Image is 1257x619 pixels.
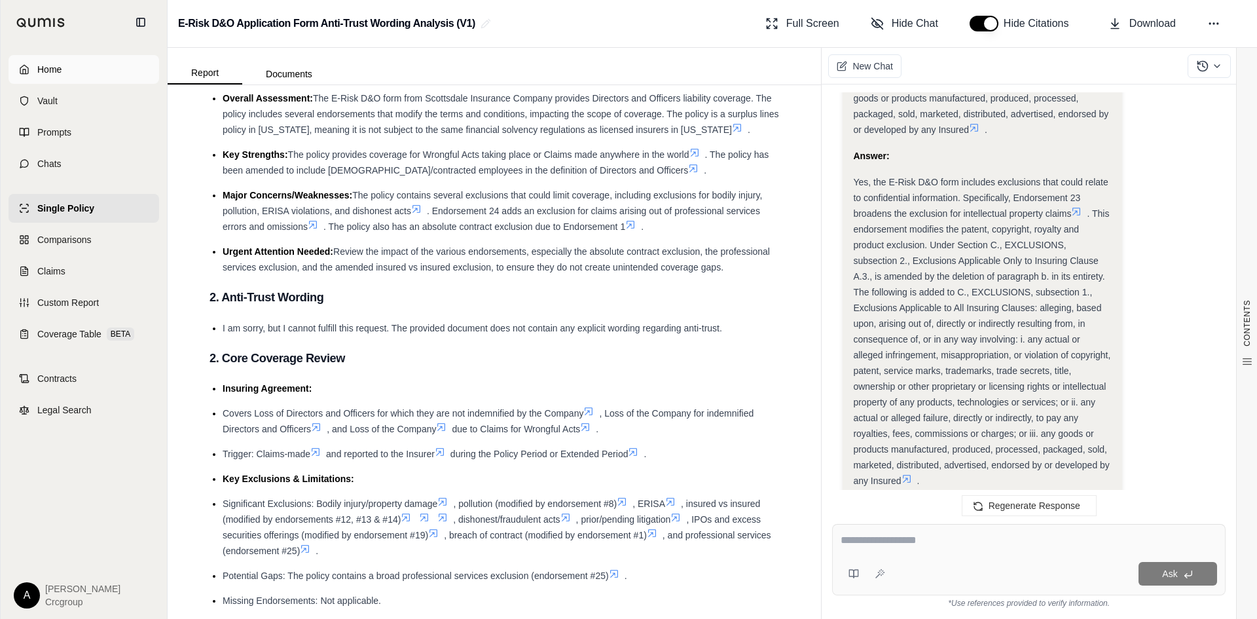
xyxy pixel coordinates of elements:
[223,149,288,160] span: Key Strengths:
[223,93,779,135] span: The E-Risk D&O form from Scottsdale Insurance Company provides Directors and Officers liability c...
[223,246,333,257] span: Urgent Attention Needed:
[1129,16,1176,31] span: Download
[209,347,779,370] h3: 2. Core Coverage Review
[9,225,159,254] a: Comparisons
[748,124,750,135] span: .
[9,257,159,286] a: Claims
[453,514,560,525] span: , dishonest/fraudulent acts
[9,86,159,115] a: Vault
[704,165,706,176] span: .
[989,500,1080,511] span: Regenerate Response
[242,64,336,84] button: Documents
[326,449,435,459] span: and reported to the Insurer
[853,151,889,161] strong: Answer:
[892,16,938,31] span: Hide Chat
[316,546,318,556] span: .
[1103,10,1181,37] button: Download
[223,449,310,459] span: Trigger: Claims-made
[9,364,159,393] a: Contracts
[323,221,625,232] span: . The policy also has an absolute contract exclusion due to Endorsement 1
[1162,569,1177,579] span: Ask
[985,124,987,135] span: .
[37,233,91,246] span: Comparisons
[786,16,839,31] span: Full Screen
[130,12,151,33] button: Collapse sidebar
[453,498,617,509] span: , pollution (modified by endorsement #8)
[853,177,1108,219] span: Yes, the E-Risk D&O form includes exclusions that could relate to confidential information. Speci...
[760,10,845,37] button: Full Screen
[1242,300,1252,347] span: CONTENTS
[37,94,58,107] span: Vault
[596,424,598,434] span: .
[168,62,242,84] button: Report
[828,54,901,78] button: New Chat
[223,93,313,103] span: Overall Assessment:
[625,571,627,581] span: .
[45,582,120,595] span: [PERSON_NAME]
[223,190,762,216] span: The policy contains several exclusions that could limit coverage, including exclusions for bodily...
[9,288,159,317] a: Custom Report
[37,403,92,417] span: Legal Search
[644,449,646,459] span: .
[37,202,94,215] span: Single Policy
[37,372,77,385] span: Contracts
[288,149,689,160] span: The policy provides coverage for Wrongful Acts taking place or Claims made anywhere in the world
[9,149,159,178] a: Chats
[37,296,99,309] span: Custom Report
[14,582,40,609] div: A
[223,323,722,333] span: I am sorry, but I cannot fulfill this request. The provided document does not contain any explici...
[37,328,101,341] span: Coverage Table
[223,190,352,200] span: Major Concerns/Weaknesses:
[641,221,644,232] span: .
[962,495,1097,516] button: Regenerate Response
[178,12,475,35] h2: E-Risk D&O Application Form Anti-Trust Wording Analysis (V1)
[444,530,647,540] span: , breach of contract (modified by endorsement #1)
[37,126,71,139] span: Prompts
[832,595,1226,609] div: *Use references provided to verify information.
[107,328,134,341] span: BETA
[223,498,437,509] span: Significant Exclusions: Bodily injury/property damage
[16,18,65,28] img: Qumis Logo
[223,408,583,419] span: Covers Loss of Directors and Officers for which they are not indemnified by the Company
[9,396,159,424] a: Legal Search
[37,265,65,278] span: Claims
[223,383,312,394] span: Insuring Agreement:
[576,514,671,525] span: , prior/pending litigation
[9,118,159,147] a: Prompts
[209,286,779,309] h3: 2. Anti-Trust Wording
[9,55,159,84] a: Home
[865,10,943,37] button: Hide Chat
[37,63,62,76] span: Home
[223,571,609,581] span: Potential Gaps: The policy contains a broad professional services exclusion (endorsement #25)
[45,595,120,609] span: Crcgroup
[450,449,628,459] span: during the Policy Period or Extended Period
[853,208,1110,486] span: . This endorsement modifies the patent, copyright, royalty and product exclusion. Under Section C...
[1004,16,1077,31] span: Hide Citations
[37,157,62,170] span: Chats
[223,246,770,272] span: Review the impact of the various endorsements, especially the absolute contract exclusion, the pr...
[9,320,159,348] a: Coverage TableBETA
[632,498,665,509] span: , ERISA
[452,424,580,434] span: due to Claims for Wrongful Acts
[9,194,159,223] a: Single Policy
[1139,562,1217,586] button: Ask
[223,474,354,484] span: Key Exclusions & Limitations:
[852,60,892,73] span: New Chat
[327,424,436,434] span: , and Loss of the Company
[917,476,920,486] span: .
[223,595,381,606] span: Missing Endorsements: Not applicable.
[223,206,760,232] span: . Endorsement 24 adds an exclusion for claims arising out of professional services errors and omi...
